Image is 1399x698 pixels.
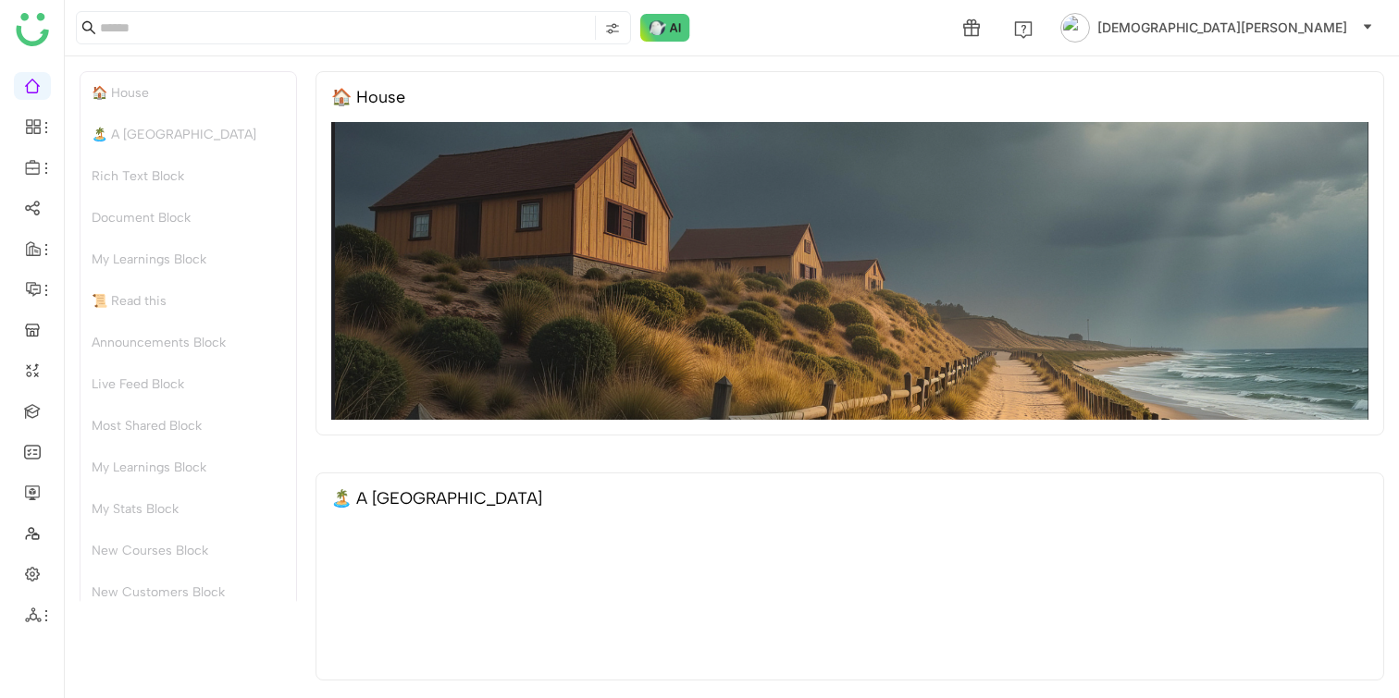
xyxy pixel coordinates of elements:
[80,280,296,322] div: 📜 Read this
[80,447,296,488] div: My Learnings Block
[80,405,296,447] div: Most Shared Block
[80,571,296,613] div: New Customers Block
[331,488,542,508] div: 🏝️ A [GEOGRAPHIC_DATA]
[640,14,690,42] img: ask-buddy-normal.svg
[16,13,49,46] img: logo
[80,239,296,280] div: My Learnings Block
[80,197,296,239] div: Document Block
[80,488,296,530] div: My Stats Block
[80,72,296,114] div: 🏠 House
[80,114,296,155] div: 🏝️ A [GEOGRAPHIC_DATA]
[80,155,296,197] div: Rich Text Block
[80,322,296,363] div: Announcements Block
[1014,20,1033,39] img: help.svg
[80,530,296,571] div: New Courses Block
[331,87,405,107] div: 🏠 House
[80,363,296,405] div: Live Feed Block
[1060,13,1090,43] img: avatar
[1097,18,1347,38] span: [DEMOGRAPHIC_DATA][PERSON_NAME]
[331,122,1368,420] img: 68553b2292361c547d91f02a
[1057,13,1377,43] button: [DEMOGRAPHIC_DATA][PERSON_NAME]
[605,21,620,36] img: search-type.svg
